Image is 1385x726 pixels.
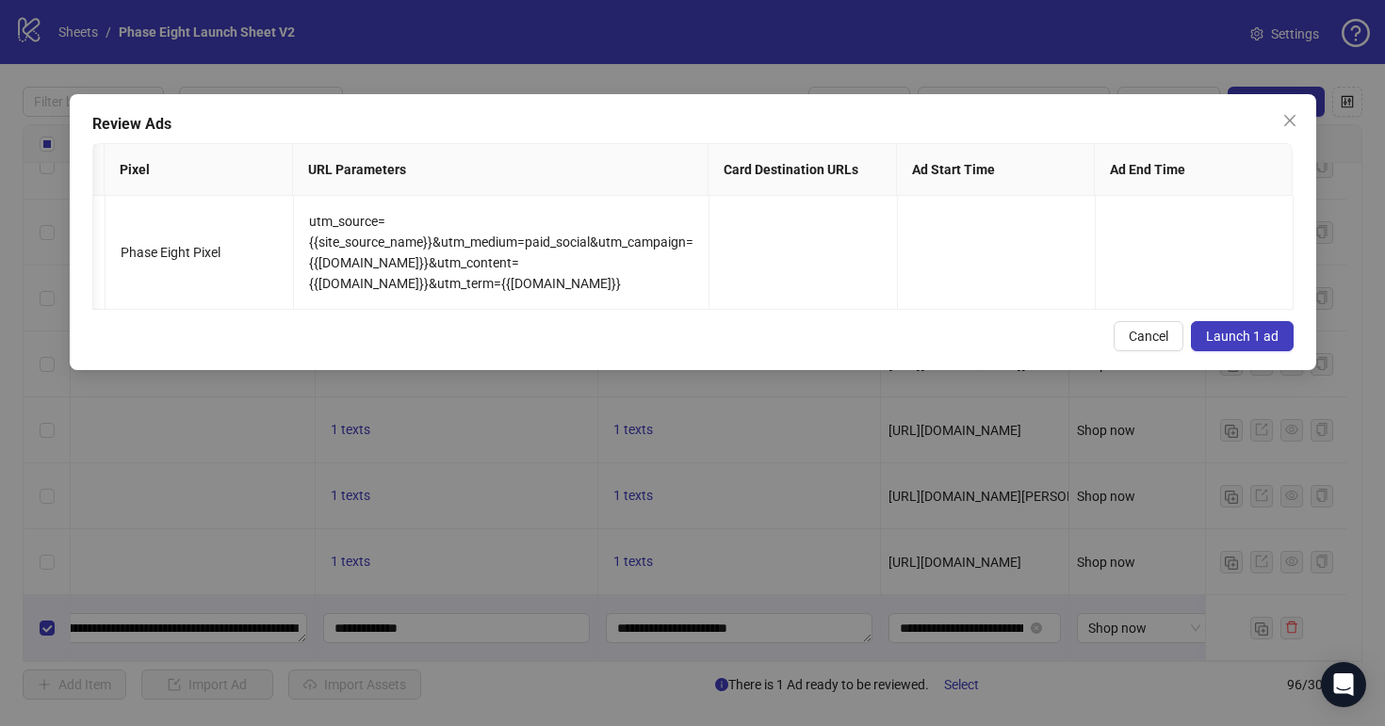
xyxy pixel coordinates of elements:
[105,144,293,196] th: Pixel
[92,113,1294,136] div: Review Ads
[897,144,1095,196] th: Ad Start Time
[293,144,709,196] th: URL Parameters
[1095,144,1293,196] th: Ad End Time
[1282,113,1297,128] span: close
[1321,662,1366,707] div: Open Intercom Messenger
[1191,321,1294,351] button: Launch 1 ad
[1206,329,1279,344] span: Launch 1 ad
[1129,329,1168,344] span: Cancel
[709,144,897,196] th: Card Destination URLs
[121,242,278,263] div: Phase Eight Pixel
[1114,321,1183,351] button: Cancel
[309,214,693,291] span: utm_source={{site_source_name}}&utm_medium=paid_social&utm_campaign={{[DOMAIN_NAME]}}&utm_content...
[1275,105,1305,136] button: Close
